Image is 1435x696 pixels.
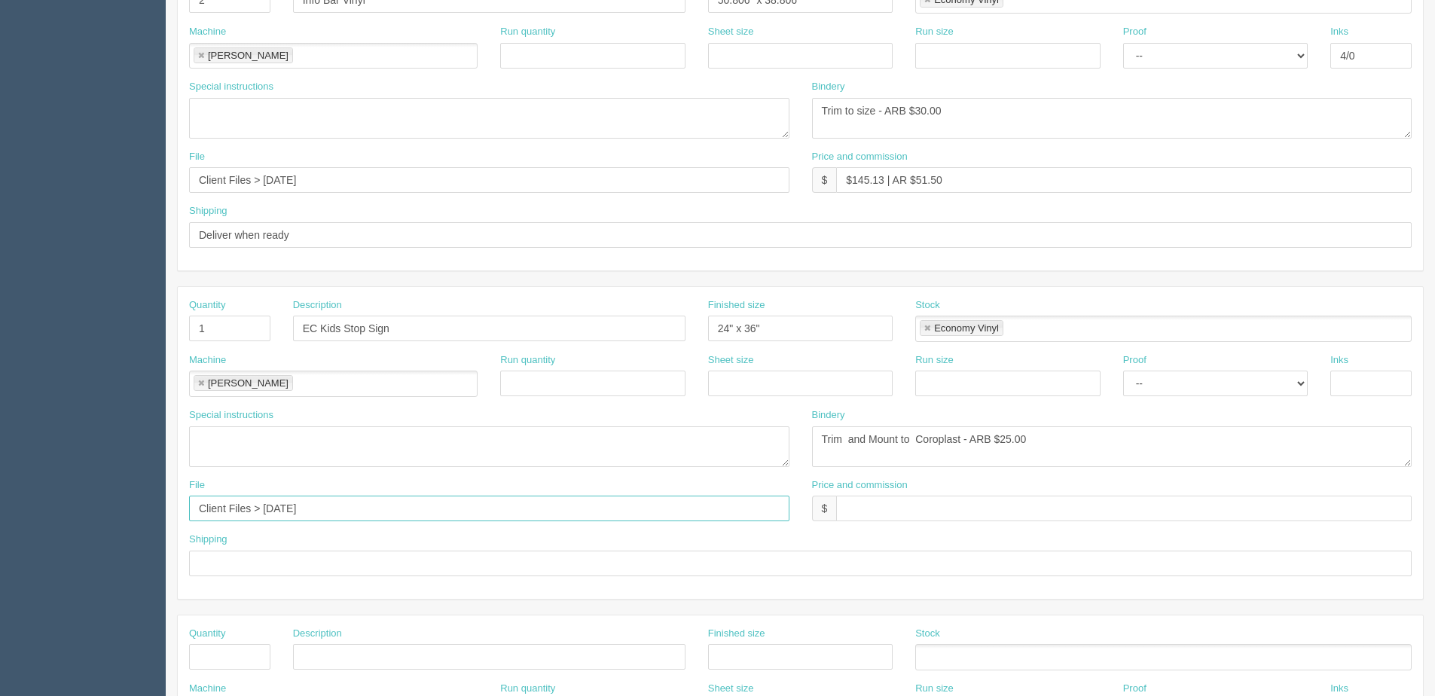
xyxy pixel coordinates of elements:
label: Sheet size [708,353,754,368]
label: Machine [189,682,226,696]
label: Finished size [708,298,765,313]
label: Special instructions [189,80,273,94]
label: Run quantity [500,353,555,368]
label: Inks [1330,682,1348,696]
label: Sheet size [708,682,754,696]
label: Shipping [189,204,227,218]
label: Machine [189,25,226,39]
label: Price and commission [812,150,908,164]
label: Sheet size [708,25,754,39]
label: File [189,478,205,493]
label: Stock [915,298,940,313]
label: Price and commission [812,478,908,493]
div: Economy Vinyl [934,323,999,333]
label: Run size [915,353,954,368]
label: Bindery [812,80,845,94]
label: Proof [1123,25,1146,39]
label: Run size [915,25,954,39]
label: Shipping [189,533,227,547]
div: [PERSON_NAME] [208,50,289,60]
label: Run quantity [500,682,555,696]
label: Quantity [189,298,225,313]
label: Inks [1330,353,1348,368]
label: Bindery [812,408,845,423]
label: Inks [1330,25,1348,39]
label: Special instructions [189,408,273,423]
label: File [189,150,205,164]
div: [PERSON_NAME] [208,378,289,388]
label: Proof [1123,353,1146,368]
div: $ [812,496,837,521]
label: Run quantity [500,25,555,39]
label: Description [293,298,342,313]
label: Proof [1123,682,1146,696]
label: Run size [915,682,954,696]
label: Machine [189,353,226,368]
div: $ [812,167,837,193]
label: Description [293,627,342,641]
label: Quantity [189,627,225,641]
textarea: Trim to size - ARB $30.00 [812,98,1412,139]
label: Finished size [708,627,765,641]
label: Stock [915,627,940,641]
